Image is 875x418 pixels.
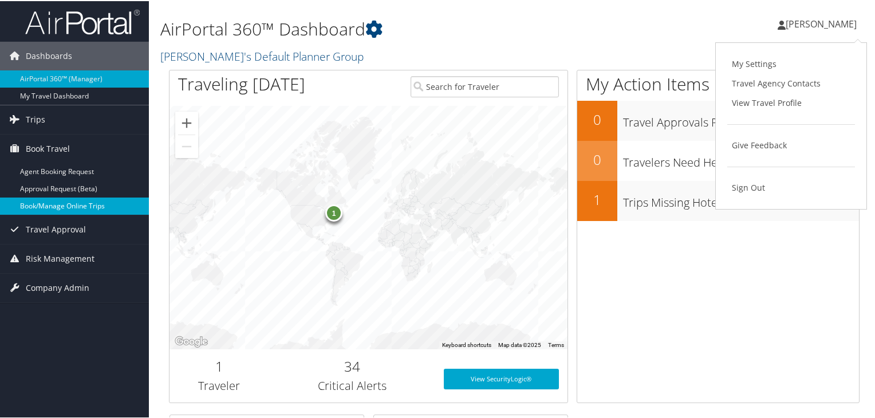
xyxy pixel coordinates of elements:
a: Travel Agency Contacts [727,73,855,92]
a: [PERSON_NAME] [778,6,868,40]
a: View SecurityLogic® [444,368,559,388]
h1: AirPortal 360™ Dashboard [160,16,632,40]
h2: 0 [577,109,617,128]
div: 1 [325,204,342,221]
h1: My Action Items [577,71,859,95]
a: Sign Out [727,177,855,196]
span: Dashboards [26,41,72,69]
a: 1Trips Missing Hotels [577,180,859,220]
a: [PERSON_NAME]'s Default Planner Group [160,48,366,63]
a: Terms (opens in new tab) [548,341,564,347]
span: Map data ©2025 [498,341,541,347]
h2: 34 [278,356,427,375]
h2: 1 [577,189,617,208]
a: 0Travel Approvals Pending (Advisor Booked) [577,100,859,140]
h3: Travel Approvals Pending (Advisor Booked) [623,108,859,129]
h3: Critical Alerts [278,377,427,393]
a: View Travel Profile [727,92,855,112]
span: Trips [26,104,45,133]
a: Open this area in Google Maps (opens a new window) [172,333,210,348]
button: Keyboard shortcuts [442,340,491,348]
span: Book Travel [26,133,70,162]
h1: Traveling [DATE] [178,71,305,95]
span: Risk Management [26,243,94,272]
span: [PERSON_NAME] [786,17,857,29]
img: Google [172,333,210,348]
h2: 0 [577,149,617,168]
a: My Settings [727,53,855,73]
button: Zoom out [175,134,198,157]
h3: Traveler [178,377,261,393]
input: Search for Traveler [411,75,559,96]
h3: Travelers Need Help (Safety Check) [623,148,859,169]
h3: Trips Missing Hotels [623,188,859,210]
span: Company Admin [26,273,89,301]
h2: 1 [178,356,261,375]
button: Zoom in [175,111,198,133]
img: airportal-logo.png [25,7,140,34]
a: 0Travelers Need Help (Safety Check) [577,140,859,180]
a: Give Feedback [727,135,855,154]
span: Travel Approval [26,214,86,243]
